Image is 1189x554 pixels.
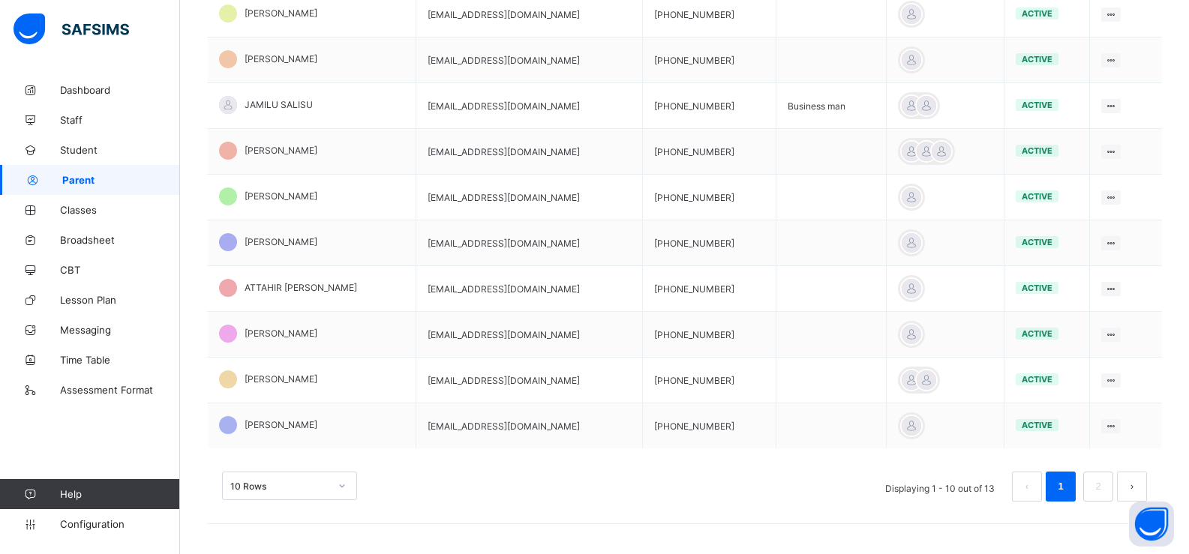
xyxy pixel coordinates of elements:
[1129,502,1174,547] button: Open asap
[416,83,642,129] td: [EMAIL_ADDRESS][DOMAIN_NAME]
[245,373,317,385] span: [PERSON_NAME]
[642,83,776,129] td: [PHONE_NUMBER]
[642,266,776,312] td: [PHONE_NUMBER]
[1091,477,1105,496] a: 2
[1022,145,1052,156] span: active
[1022,283,1052,293] span: active
[874,472,1006,502] li: Displaying 1 - 10 out of 13
[62,174,180,186] span: Parent
[245,145,317,156] span: [PERSON_NAME]
[245,190,317,202] span: [PERSON_NAME]
[642,37,776,83] td: [PHONE_NUMBER]
[60,518,179,530] span: Configuration
[245,282,357,293] span: ATTAHIR [PERSON_NAME]
[1046,472,1076,502] li: 1
[1083,472,1113,502] li: 2
[245,7,317,19] span: [PERSON_NAME]
[642,129,776,175] td: [PHONE_NUMBER]
[416,358,642,403] td: [EMAIL_ADDRESS][DOMAIN_NAME]
[642,175,776,220] td: [PHONE_NUMBER]
[416,129,642,175] td: [EMAIL_ADDRESS][DOMAIN_NAME]
[1022,191,1052,202] span: active
[642,220,776,266] td: [PHONE_NUMBER]
[1117,472,1147,502] button: next page
[60,144,180,156] span: Student
[14,13,129,45] img: safsims
[60,384,180,396] span: Assessment Format
[60,354,180,366] span: Time Table
[416,266,642,312] td: [EMAIL_ADDRESS][DOMAIN_NAME]
[60,204,180,216] span: Classes
[1012,472,1042,502] button: prev page
[642,403,776,449] td: [PHONE_NUMBER]
[416,403,642,449] td: [EMAIL_ADDRESS][DOMAIN_NAME]
[245,53,317,64] span: [PERSON_NAME]
[642,312,776,358] td: [PHONE_NUMBER]
[1022,420,1052,430] span: active
[1022,100,1052,110] span: active
[60,294,180,306] span: Lesson Plan
[416,312,642,358] td: [EMAIL_ADDRESS][DOMAIN_NAME]
[230,481,329,492] div: 10 Rows
[60,488,179,500] span: Help
[416,175,642,220] td: [EMAIL_ADDRESS][DOMAIN_NAME]
[1022,54,1052,64] span: active
[245,236,317,247] span: [PERSON_NAME]
[1012,472,1042,502] li: 上一页
[1117,472,1147,502] li: 下一页
[60,324,180,336] span: Messaging
[1022,237,1052,247] span: active
[60,114,180,126] span: Staff
[245,328,317,339] span: [PERSON_NAME]
[1053,477,1067,496] a: 1
[1022,8,1052,19] span: active
[416,37,642,83] td: [EMAIL_ADDRESS][DOMAIN_NAME]
[60,264,180,276] span: CBT
[245,419,317,430] span: [PERSON_NAME]
[60,84,180,96] span: Dashboard
[776,83,886,129] td: Business man
[1022,374,1052,385] span: active
[416,220,642,266] td: [EMAIL_ADDRESS][DOMAIN_NAME]
[1022,328,1052,339] span: active
[642,358,776,403] td: [PHONE_NUMBER]
[60,234,180,246] span: Broadsheet
[245,99,313,110] span: JAMILU SALISU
